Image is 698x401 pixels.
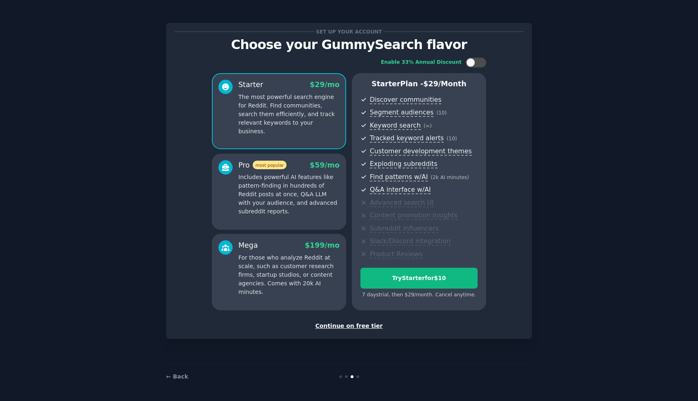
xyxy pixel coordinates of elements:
span: Exploding subreddits [370,160,437,168]
div: Pro [238,160,287,170]
span: Keyword search [370,121,421,130]
button: TryStarterfor$10 [360,268,478,289]
p: The most powerful search engine for Reddit. Find communities, search them efficiently, and track ... [238,93,340,136]
span: Set up your account [315,27,384,36]
span: Q&A interface w/AI [370,186,431,194]
span: most popular [253,161,287,169]
div: Enable 33% Annual Discount [381,59,462,66]
p: Includes powerful AI features like pattern-finding in hundreds of Reddit posts at once, Q&A LLM w... [238,173,340,216]
span: Discover communities [370,96,441,104]
span: ( 2k AI minutes ) [431,175,469,180]
div: Continue on free tier [175,322,523,330]
div: Try Starter for $10 [361,274,477,282]
p: For those who analyze Reddit at scale, such as customer research firms, startup studios, or conte... [238,253,340,296]
p: Starter Plan - [360,79,478,89]
span: $ 29 /mo [310,81,340,89]
span: $ 199 /mo [305,241,340,249]
span: Content promotion insights [370,211,458,220]
span: ( ∞ ) [424,123,432,129]
span: $ 59 /mo [310,161,340,169]
a: ← Back [166,373,188,380]
span: ( 10 ) [447,136,457,141]
span: Slack/Discord integration [370,237,451,246]
span: ( 10 ) [436,110,447,116]
span: Product Reviews [370,250,422,259]
div: Starter [238,80,263,90]
div: Mega [238,240,258,251]
span: Find patterns w/AI [370,173,428,181]
span: Tracked keyword alerts [370,134,444,143]
div: 7 days trial, then $ 29 /month . Cancel anytime. [360,291,478,299]
span: Subreddit influencers [370,224,438,233]
p: Choose your GummySearch flavor [175,38,523,52]
span: Customer development themes [370,147,472,156]
span: Advanced search UI [370,199,433,207]
span: $ 29 /month [423,80,467,88]
span: Segment audiences [370,108,433,117]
